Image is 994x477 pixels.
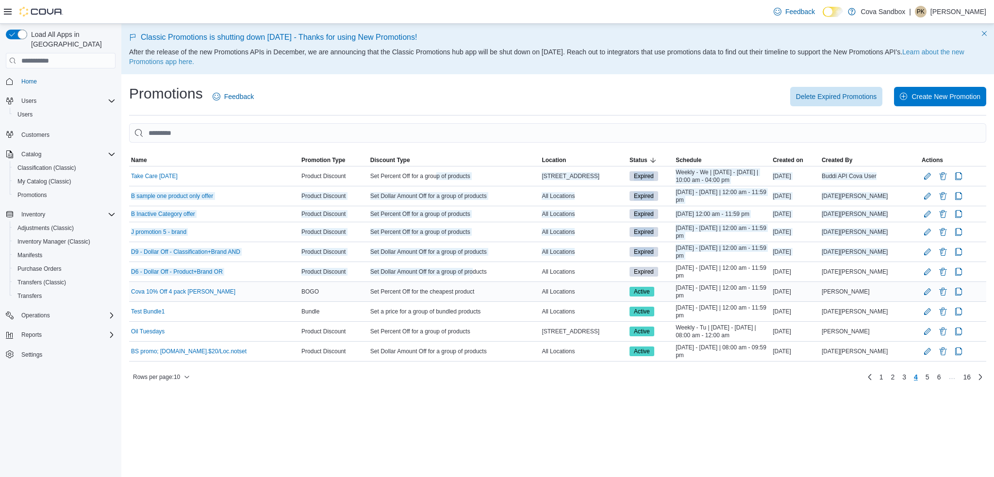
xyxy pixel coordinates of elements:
button: Status [628,154,674,166]
a: Promotions [14,189,51,201]
span: PK [917,6,925,17]
span: Product Discount [301,328,346,335]
button: Transfers [10,289,119,303]
span: Users [17,111,33,118]
span: Expired [630,209,658,219]
button: Dismiss this callout [978,28,990,39]
a: Customers [17,129,53,141]
span: Expired [634,172,654,181]
button: Delete Promotion [937,306,949,317]
span: Catalog [17,148,116,160]
button: Name [129,154,299,166]
span: Expired [630,191,658,201]
button: Clone Promotion [953,170,964,182]
span: Active [630,287,654,296]
a: Home [17,76,41,87]
button: Manifests [10,248,119,262]
span: Users [14,109,116,120]
button: Inventory Manager (Classic) [10,235,119,248]
p: Classic Promotions is shutting down [DATE] - Thanks for using New Promotions! [129,32,986,43]
span: Expired [634,267,654,276]
span: 6 [937,372,941,382]
span: All Locations [542,228,575,236]
span: Adjustments (Classic) [17,224,74,232]
span: Expired [634,192,654,200]
a: Feedback [209,87,258,106]
button: Operations [2,309,119,322]
nav: Pagination for table: [864,369,986,385]
span: Home [17,75,116,87]
span: BOGO [301,288,319,296]
span: Manifests [14,249,116,261]
button: Discount Type [368,154,540,166]
button: Delete Promotion [937,190,949,202]
button: Location [540,154,628,166]
span: All Locations [542,210,575,218]
span: 2 [891,372,895,382]
button: Adjustments (Classic) [10,221,119,235]
span: Bundle [301,308,319,315]
span: All Locations [542,288,575,296]
div: Set Dollar Amount Off for a group of products [368,246,540,258]
span: Rows per page : 10 [133,373,180,381]
span: Classification (Classic) [17,164,76,172]
a: J promotion 5 - brand [131,228,186,236]
button: Edit Promotion [922,226,933,238]
span: My Catalog (Classic) [17,178,71,185]
span: Active [630,307,654,316]
a: Page 1 of 16 [876,369,887,385]
span: Classification (Classic) [14,162,116,174]
div: [DATE] [771,266,820,278]
span: [DATE] - [DATE] | 12:00 am - 11:59 pm [676,224,769,240]
span: 1 [879,372,883,382]
div: [DATE] [771,170,820,182]
img: Cova [19,7,63,16]
span: Active [630,327,654,336]
input: Dark Mode [823,7,843,17]
a: Cova 10% Off 4 pack [PERSON_NAME] [131,288,235,296]
span: Transfers (Classic) [17,279,66,286]
a: Take Care [DATE] [131,172,178,180]
span: Created By [822,156,852,164]
button: Delete Expired Promotions [790,87,883,106]
span: Name [131,156,147,164]
a: Classification (Classic) [14,162,80,174]
button: Rows per page:10 [129,371,194,383]
button: Settings [2,347,119,362]
span: [DATE][PERSON_NAME] [822,210,888,218]
button: Delete Promotion [937,246,949,258]
span: [DATE][PERSON_NAME] [822,192,888,200]
span: Delete Expired Promotions [796,92,877,101]
p: | [909,6,911,17]
span: Product Discount [301,268,346,276]
span: Weekly - We | [DATE] - [DATE] | 10:00 am - 04:00 pm [676,168,769,184]
div: [DATE] [771,208,820,220]
span: Promotion Type [301,156,345,164]
span: Buddi API Cova User [822,172,877,180]
button: Promotion Type [299,154,368,166]
button: Reports [17,329,46,341]
span: All Locations [542,192,575,200]
button: Classification (Classic) [10,161,119,175]
div: Set Dollar Amount Off for a group of products [368,345,540,357]
span: All Locations [542,268,575,276]
span: 16 [963,372,971,382]
div: [DATE] [771,286,820,297]
button: Clone Promotion [953,246,964,258]
a: Next page [975,371,986,383]
button: Created on [771,154,820,166]
span: Inventory Manager (Classic) [17,238,90,246]
span: Expired [634,228,654,236]
button: Created By [820,154,920,166]
a: Manifests [14,249,46,261]
button: Operations [17,310,54,321]
a: Feedback [770,2,819,21]
span: [DATE] - [DATE] | 08:00 am - 09:59 pm [676,344,769,359]
a: Users [14,109,36,120]
span: [DATE][PERSON_NAME] [822,228,888,236]
span: Purchase Orders [17,265,62,273]
span: Product Discount [301,347,346,355]
a: Transfers (Classic) [14,277,70,288]
li: Skipping pages 7 to 15 [944,373,959,384]
button: Promotions [10,188,119,202]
